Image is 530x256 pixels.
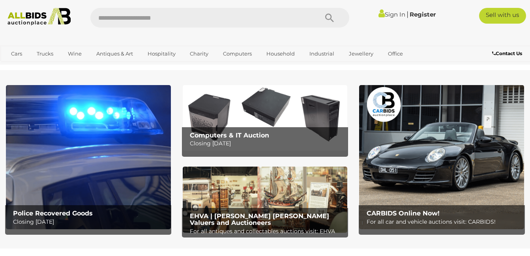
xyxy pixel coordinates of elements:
[190,132,269,139] b: Computers & IT Auction
[190,226,344,236] p: For all antiques and collectables auctions visit: EHVA
[304,47,339,60] a: Industrial
[492,49,524,58] a: Contact Us
[359,85,524,229] img: CARBIDS Online Now!
[190,139,344,148] p: Closing [DATE]
[13,217,167,227] p: Closing [DATE]
[310,8,349,28] button: Search
[183,85,348,151] a: Computers & IT Auction Computers & IT Auction Closing [DATE]
[367,217,521,227] p: For all car and vehicle auctions visit: CARBIDS!
[185,47,213,60] a: Charity
[190,212,329,227] b: EHVA | [PERSON_NAME] [PERSON_NAME] Valuers and Auctioneers
[492,50,522,56] b: Contact Us
[378,11,405,18] a: Sign In
[6,60,32,73] a: Sports
[344,47,378,60] a: Jewellery
[13,210,93,217] b: Police Recovered Goods
[6,85,171,229] img: Police Recovered Goods
[63,47,87,60] a: Wine
[406,10,408,19] span: |
[142,47,181,60] a: Hospitality
[91,47,138,60] a: Antiques & Art
[183,167,348,232] img: EHVA | Evans Hastings Valuers and Auctioneers
[6,85,171,229] a: Police Recovered Goods Police Recovered Goods Closing [DATE]
[367,210,440,217] b: CARBIDS Online Now!
[410,11,436,18] a: Register
[37,60,103,73] a: [GEOGRAPHIC_DATA]
[32,47,58,60] a: Trucks
[479,8,526,24] a: Sell with us
[183,85,348,151] img: Computers & IT Auction
[261,47,300,60] a: Household
[383,47,408,60] a: Office
[359,85,524,229] a: CARBIDS Online Now! CARBIDS Online Now! For all car and vehicle auctions visit: CARBIDS!
[4,8,75,26] img: Allbids.com.au
[183,167,348,232] a: EHVA | Evans Hastings Valuers and Auctioneers EHVA | [PERSON_NAME] [PERSON_NAME] Valuers and Auct...
[218,47,257,60] a: Computers
[6,47,27,60] a: Cars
